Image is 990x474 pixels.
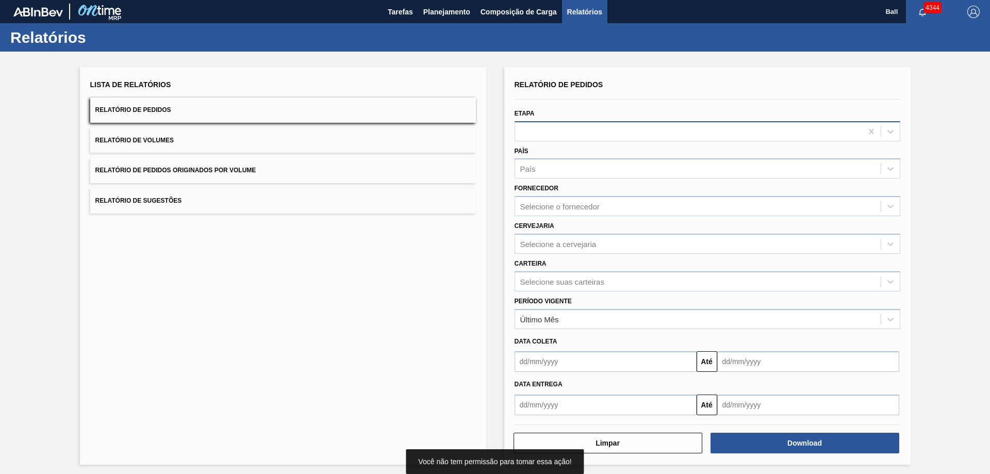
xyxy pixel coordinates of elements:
[515,80,603,89] span: Relatório de Pedidos
[514,433,702,453] button: Limpar
[520,315,559,323] div: Último Mês
[515,110,535,117] label: Etapa
[515,148,529,155] label: País
[923,2,942,13] span: 4344
[423,6,470,18] span: Planejamento
[13,7,63,17] img: TNhmsLtSVTkK8tSr43FrP2fwEKptu5GPRR3wAAAABJRU5ErkJggg==
[95,167,256,174] span: Relatório de Pedidos Originados por Volume
[967,6,980,18] img: Logout
[520,239,597,248] div: Selecione a cervejaria
[481,6,557,18] span: Composição de Carga
[711,433,899,453] button: Download
[418,457,571,466] span: Você não tem permissão para tomar essa ação!
[90,158,476,183] button: Relatório de Pedidos Originados por Volume
[515,185,558,192] label: Fornecedor
[10,31,193,43] h1: Relatórios
[515,260,547,267] label: Carteira
[697,351,717,372] button: Até
[515,395,697,415] input: dd/mm/yyyy
[95,106,171,113] span: Relatório de Pedidos
[515,222,554,230] label: Cervejaria
[520,165,536,173] div: País
[717,395,899,415] input: dd/mm/yyyy
[95,137,174,144] span: Relatório de Volumes
[90,80,171,89] span: Lista de Relatórios
[90,188,476,214] button: Relatório de Sugestões
[515,351,697,372] input: dd/mm/yyyy
[90,128,476,153] button: Relatório de Volumes
[697,395,717,415] button: Até
[90,97,476,123] button: Relatório de Pedidos
[95,197,182,204] span: Relatório de Sugestões
[515,338,557,345] span: Data coleta
[906,5,939,19] button: Notificações
[388,6,413,18] span: Tarefas
[567,6,602,18] span: Relatórios
[520,277,604,286] div: Selecione suas carteiras
[717,351,899,372] input: dd/mm/yyyy
[515,381,563,388] span: Data entrega
[515,298,572,305] label: Período Vigente
[520,202,600,211] div: Selecione o fornecedor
